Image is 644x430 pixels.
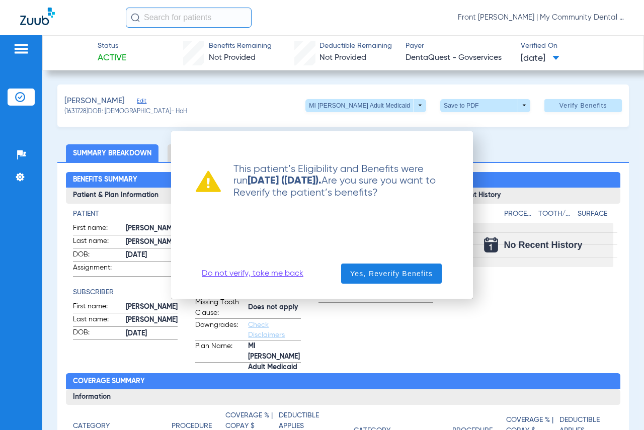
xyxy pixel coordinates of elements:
iframe: Chat Widget [594,382,644,430]
button: Yes, Reverify Benefits [341,264,442,284]
img: warning already ran verification recently [196,170,221,192]
strong: [DATE] ([DATE]). [248,176,321,186]
span: Yes, Reverify Benefits [350,269,433,279]
p: This patient’s Eligibility and Benefits were run Are you sure you want to Reverify the patient’s ... [221,163,448,199]
a: Do not verify, take me back [202,269,303,279]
